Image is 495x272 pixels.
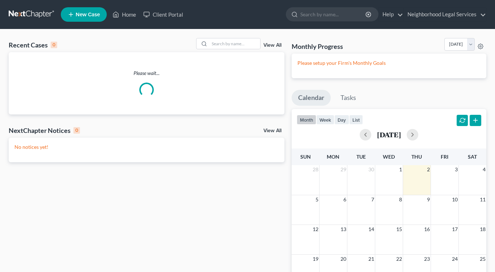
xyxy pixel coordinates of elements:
span: 8 [398,195,403,204]
a: Neighborhood Legal Services [404,8,486,21]
span: Tue [356,154,366,160]
span: 3 [454,165,458,174]
a: Client Portal [140,8,187,21]
span: 29 [340,165,347,174]
div: 0 [51,42,57,48]
div: 0 [73,127,80,134]
span: 28 [312,165,319,174]
span: 16 [423,225,431,234]
span: Mon [327,154,339,160]
p: Please wait... [9,70,284,77]
span: 15 [395,225,403,234]
p: Please setup your Firm's Monthly Goals [297,59,481,67]
span: 20 [340,255,347,263]
button: day [334,115,349,125]
a: Home [109,8,140,21]
span: 7 [371,195,375,204]
a: Tasks [334,90,363,106]
span: 18 [479,225,486,234]
a: Help [379,8,403,21]
span: 25 [479,255,486,263]
span: 19 [312,255,319,263]
input: Search by name... [210,38,260,49]
div: NextChapter Notices [9,126,80,135]
span: 4 [482,165,486,174]
h2: [DATE] [377,131,401,138]
span: New Case [76,12,100,17]
span: 1 [398,165,403,174]
span: 13 [340,225,347,234]
span: 10 [451,195,458,204]
p: No notices yet! [14,143,279,151]
span: 11 [479,195,486,204]
div: Recent Cases [9,41,57,49]
span: 14 [368,225,375,234]
a: View All [263,128,282,133]
a: View All [263,43,282,48]
span: 2 [426,165,431,174]
span: 17 [451,225,458,234]
span: 24 [451,255,458,263]
span: 5 [315,195,319,204]
span: 23 [423,255,431,263]
span: Sun [300,154,311,160]
button: month [297,115,316,125]
span: Wed [383,154,395,160]
span: 30 [368,165,375,174]
span: 12 [312,225,319,234]
span: 22 [395,255,403,263]
span: 21 [368,255,375,263]
span: Sat [468,154,477,160]
input: Search by name... [300,8,367,21]
span: Thu [411,154,422,160]
button: list [349,115,363,125]
h3: Monthly Progress [292,42,343,51]
button: week [316,115,334,125]
span: 9 [426,195,431,204]
span: Fri [441,154,448,160]
span: 6 [343,195,347,204]
a: Calendar [292,90,331,106]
